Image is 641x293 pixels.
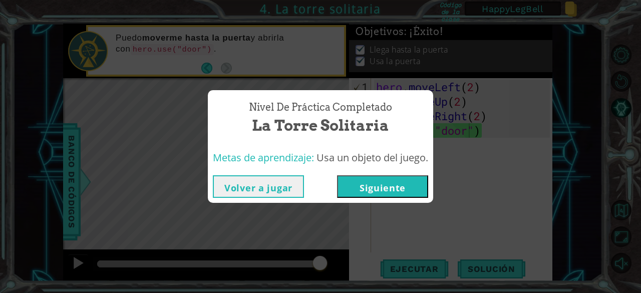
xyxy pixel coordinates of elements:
[213,151,314,164] span: Metas de aprendizaje:
[252,115,389,136] span: La torre solitaria
[249,100,392,115] span: Nivel de práctica Completado
[213,175,304,198] button: Volver a jugar
[316,151,428,164] span: Usa un objeto del juego.
[337,175,428,198] button: Siguiente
